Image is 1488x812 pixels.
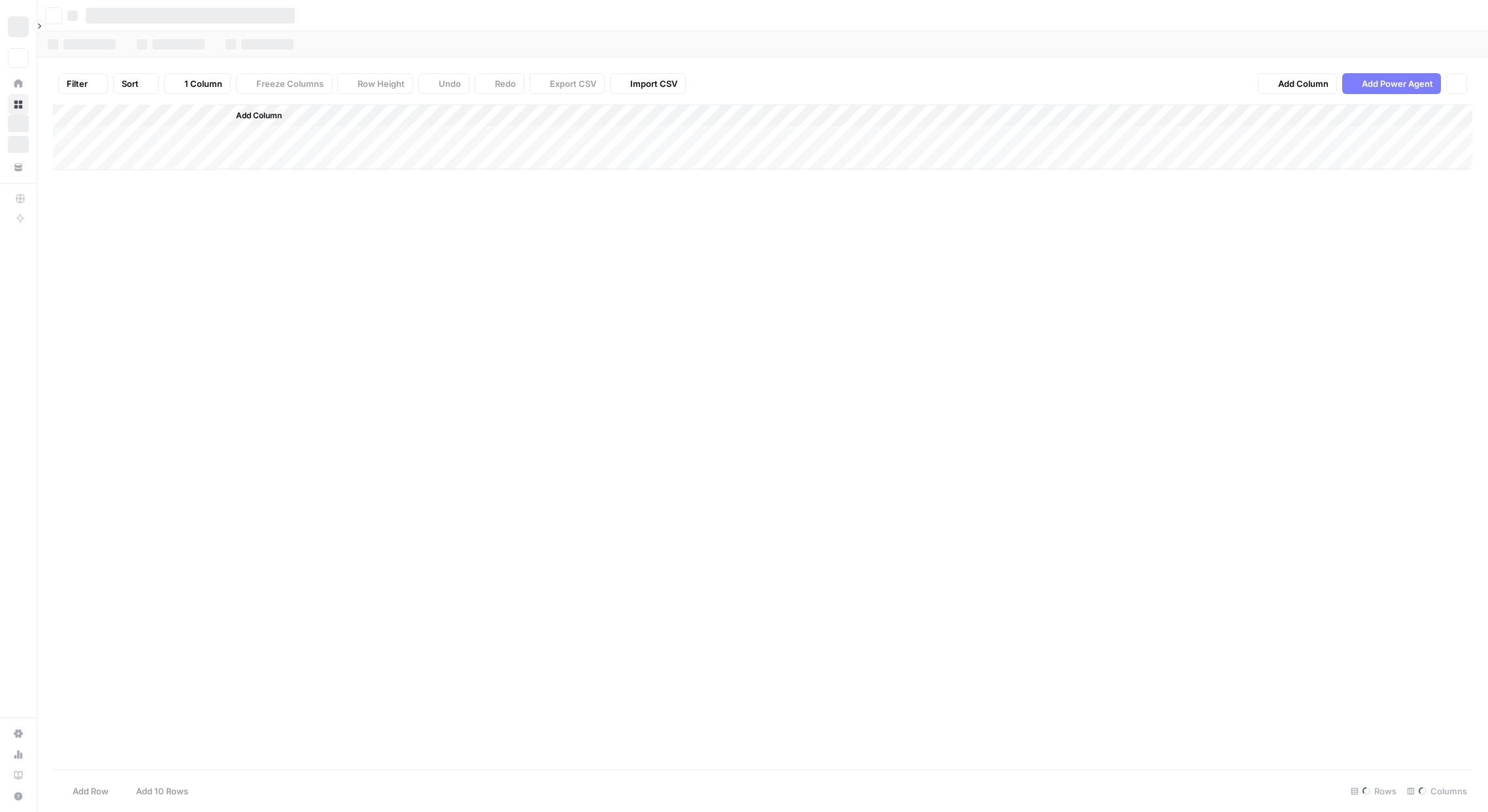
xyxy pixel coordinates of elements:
button: Export CSV [530,73,605,94]
span: Add Column [1278,77,1328,90]
a: Usage [8,744,29,765]
button: Add 10 Rows [116,781,196,802]
button: Add Column [219,107,287,124]
span: Redo [495,77,516,90]
div: Rows [1345,781,1402,802]
span: Sort [122,77,139,90]
span: Filter [67,77,88,90]
span: Undo [439,77,461,90]
a: Browse [8,94,29,115]
button: Row Height [337,73,413,94]
span: Row Height [358,77,405,90]
span: 1 Column [184,77,222,90]
button: Import CSV [610,73,686,94]
button: Add Row [53,781,116,802]
a: Settings [8,723,29,744]
button: Freeze Columns [236,73,332,94]
button: Filter [58,73,108,94]
span: Export CSV [550,77,596,90]
button: Help + Support [8,786,29,807]
span: Add Column [236,110,282,122]
div: Columns [1402,781,1472,802]
span: Add Power Agent [1362,77,1433,90]
span: Add 10 Rows [136,785,188,798]
a: Home [8,73,29,94]
span: Add Row [73,785,109,798]
button: 1 Column [164,73,231,94]
a: Learning Hub [8,765,29,786]
button: Add Column [1258,73,1337,94]
button: Redo [475,73,524,94]
button: Undo [418,73,469,94]
span: Freeze Columns [256,77,324,90]
a: Your Data [8,157,29,178]
button: Add Power Agent [1342,73,1441,94]
button: Sort [113,73,159,94]
span: Import CSV [630,77,677,90]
